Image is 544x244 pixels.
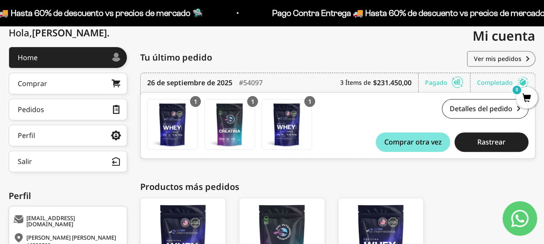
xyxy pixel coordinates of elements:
[477,73,528,92] div: Completado
[247,96,258,107] div: 1
[18,106,44,113] div: Pedidos
[373,77,412,88] b: $231.450,00
[261,99,312,150] a: Proteína Whey - Vainilla - Vainilla / 2 libras (910g)
[148,100,197,149] img: Translation missing: es.Proteína Whey - Vainilla - Vainilla / 1 libra (460g)
[205,100,254,149] img: Translation missing: es.Creatina Monohidrato - 300g
[304,96,315,107] div: 1
[147,99,198,150] a: Proteína Whey - Vainilla - Vainilla / 1 libra (460g)
[512,85,522,95] mark: 0
[18,54,38,61] div: Home
[9,125,127,146] a: Perfil
[13,215,120,227] div: [EMAIL_ADDRESS][DOMAIN_NAME]
[376,132,450,152] button: Comprar otra vez
[140,51,212,64] span: Tu último pedido
[516,94,538,103] a: 0
[204,99,255,150] a: Creatina Monohidrato - 300g
[9,151,127,172] button: Salir
[107,26,109,39] span: .
[425,73,470,92] div: Pagado
[18,158,32,165] div: Salir
[9,189,127,202] div: Perfil
[9,73,127,94] a: Comprar
[442,99,528,119] a: Detalles del pedido
[454,132,528,152] button: Rastrear
[384,138,441,145] span: Comprar otra vez
[32,26,109,39] span: [PERSON_NAME]
[262,100,312,149] img: Translation missing: es.Proteína Whey - Vainilla - Vainilla / 2 libras (910g)
[140,180,535,193] div: Productos más pedidos
[340,73,418,92] div: 3 Ítems de
[147,77,232,88] time: 26 de septiembre de 2025
[190,96,201,107] div: 1
[18,80,47,87] div: Comprar
[18,132,35,139] div: Perfil
[473,27,535,45] span: Mi cuenta
[477,138,505,145] span: Rastrear
[239,73,263,92] div: #54097
[9,99,127,120] a: Pedidos
[9,27,109,38] div: Hola,
[467,51,535,67] a: Ver mis pedidos
[9,47,127,68] a: Home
